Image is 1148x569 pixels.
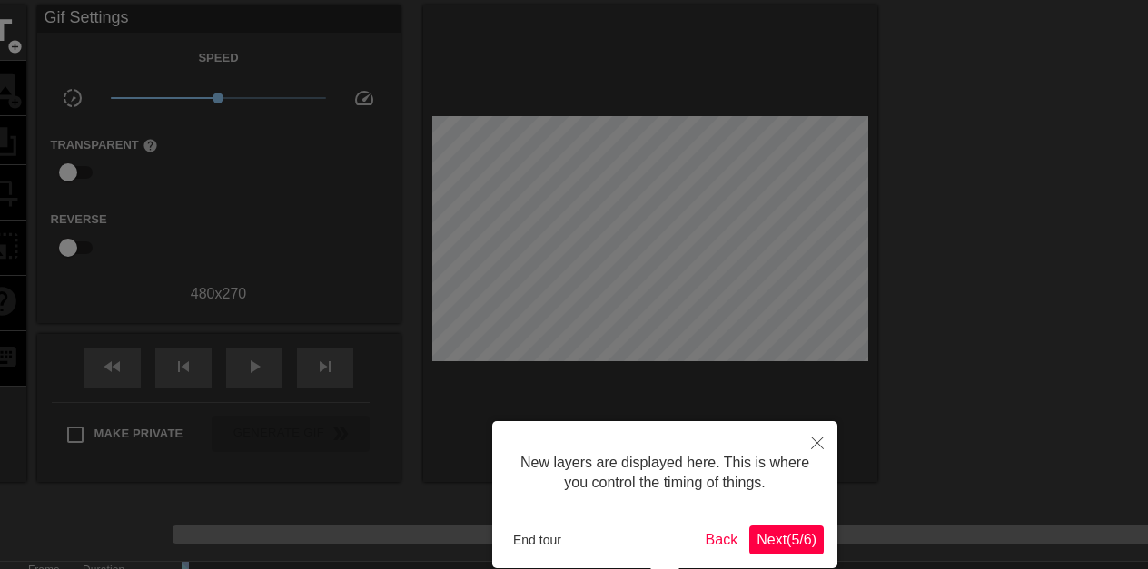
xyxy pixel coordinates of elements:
div: New layers are displayed here. This is where you control the timing of things. [506,435,824,512]
button: Back [698,525,746,554]
button: End tour [506,526,569,554]
button: Close [797,421,837,463]
span: Next ( 5 / 6 ) [757,532,816,547]
button: Next [749,525,824,554]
